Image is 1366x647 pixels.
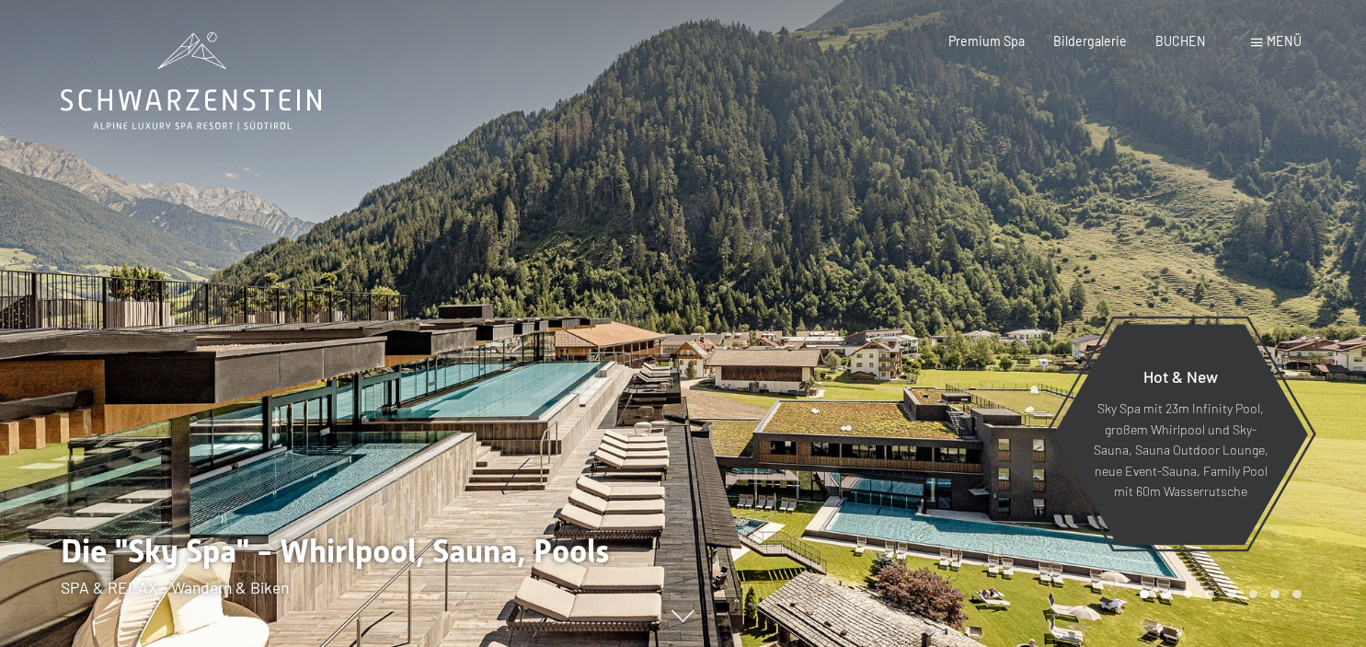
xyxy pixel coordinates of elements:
div: Carousel Page 2 [1162,590,1171,599]
div: Carousel Page 3 [1184,590,1193,599]
p: Sky Spa mit 23m Infinity Pool, großem Whirlpool und Sky-Sauna, Sauna Outdoor Lounge, neue Event-S... [1093,399,1268,503]
a: Hot & New Sky Spa mit 23m Infinity Pool, großem Whirlpool und Sky-Sauna, Sauna Outdoor Lounge, ne... [1052,323,1309,546]
div: Carousel Page 7 [1270,590,1280,599]
span: Menü [1267,33,1302,49]
div: Carousel Page 8 [1292,590,1302,599]
span: Hot & New [1143,366,1218,387]
a: Bildergalerie [1053,33,1127,49]
div: Carousel Pagination [1133,590,1301,599]
div: Carousel Page 5 [1227,590,1236,599]
div: Carousel Page 4 [1205,590,1214,599]
div: Carousel Page 6 [1249,590,1258,599]
div: Carousel Page 1 (Current Slide) [1140,590,1149,599]
a: BUCHEN [1155,33,1206,49]
a: Premium Spa [948,33,1025,49]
